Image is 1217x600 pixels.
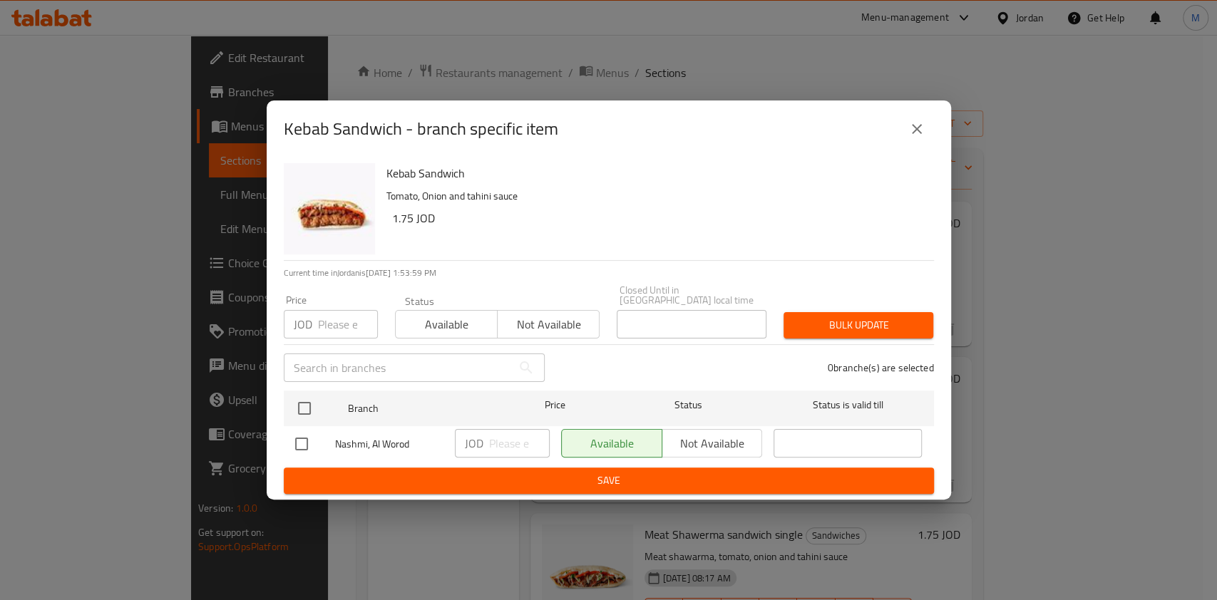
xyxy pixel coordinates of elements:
[795,316,922,334] span: Bulk update
[335,435,443,453] span: Nashmi, Al Worod
[284,118,558,140] h2: Kebab Sandwich - branch specific item
[900,112,934,146] button: close
[508,396,602,414] span: Price
[828,361,934,375] p: 0 branche(s) are selected
[774,396,922,414] span: Status is valid till
[386,163,923,183] h6: Kebab Sandwich
[284,353,512,382] input: Search in branches
[395,310,498,338] button: Available
[489,429,550,457] input: Please enter price
[392,208,923,228] h6: 1.75 JOD
[318,310,378,338] input: Please enter price
[614,396,762,414] span: Status
[294,316,312,333] p: JOD
[284,163,375,254] img: Kebab Sandwich
[465,435,483,452] p: JOD
[784,312,933,338] button: Bulk update
[284,267,934,279] p: Current time in Jordan is [DATE] 1:53:59 PM
[503,314,594,335] span: Not available
[401,314,492,335] span: Available
[284,467,934,494] button: Save
[497,310,600,338] button: Not available
[348,400,496,418] span: Branch
[295,472,923,490] span: Save
[386,187,923,205] p: Tomato, Onion and tahini sauce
